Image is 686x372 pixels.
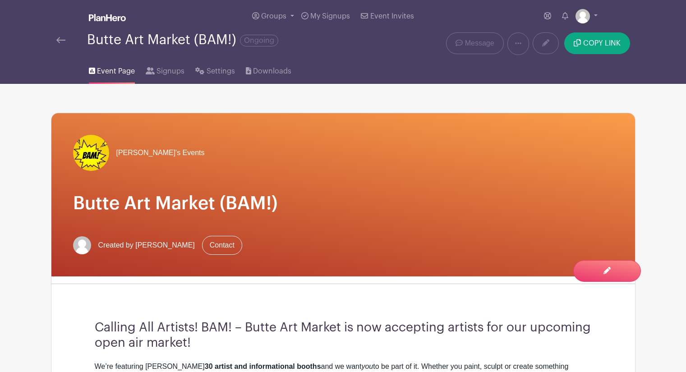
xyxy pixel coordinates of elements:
[240,35,278,46] span: Ongoing
[116,147,205,158] span: [PERSON_NAME]'s Events
[89,55,135,84] a: Event Page
[56,37,65,43] img: back-arrow-29a5d9b10d5bd6ae65dc969a981735edf675c4d7a1fe02e03b50dbd4ba3cdb55.svg
[446,32,503,54] a: Message
[87,32,278,47] div: Butte Art Market (BAM!)
[202,236,242,255] a: Contact
[146,55,184,84] a: Signups
[73,135,109,171] img: BAM.jpg
[583,40,621,47] span: COPY LINK
[246,55,291,84] a: Downloads
[73,236,91,254] img: default-ce2991bfa6775e67f084385cd625a349d9dcbb7a52a09fb2fda1e96e2d18dcdb.png
[253,66,291,77] span: Downloads
[205,363,321,370] strong: 30 artist and informational booths
[207,66,235,77] span: Settings
[261,13,286,20] span: Groups
[310,13,350,20] span: My Signups
[97,66,135,77] span: Event Page
[73,193,613,214] h1: Butte Art Market (BAM!)
[370,13,414,20] span: Event Invites
[576,9,590,23] img: default-ce2991bfa6775e67f084385cd625a349d9dcbb7a52a09fb2fda1e96e2d18dcdb.png
[361,363,373,370] em: you
[98,240,195,251] span: Created by [PERSON_NAME]
[89,14,126,21] img: logo_white-6c42ec7e38ccf1d336a20a19083b03d10ae64f83f12c07503d8b9e83406b4c7d.svg
[465,38,494,49] span: Message
[157,66,184,77] span: Signups
[95,320,592,350] h3: Calling All Artists! BAM! – Butte Art Market is now accepting artists for our upcoming open air m...
[195,55,235,84] a: Settings
[564,32,630,54] button: COPY LINK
